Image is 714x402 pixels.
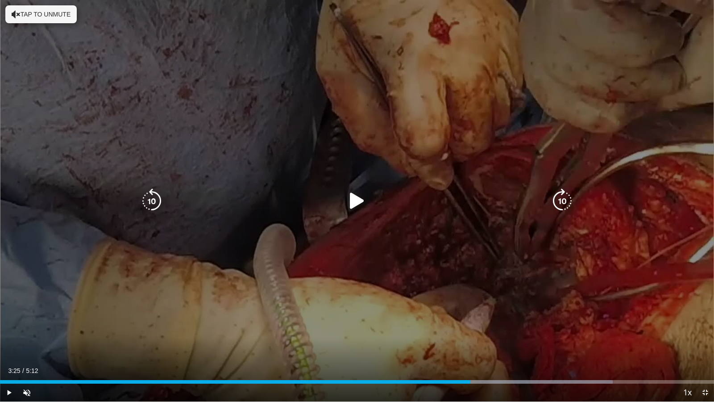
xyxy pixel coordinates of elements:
[696,384,714,402] button: Exit Fullscreen
[5,5,77,23] button: Tap to unmute
[678,384,696,402] button: Playback Rate
[18,384,36,402] button: Unmute
[22,367,24,374] span: /
[26,367,38,374] span: 5:12
[8,367,20,374] span: 3:25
